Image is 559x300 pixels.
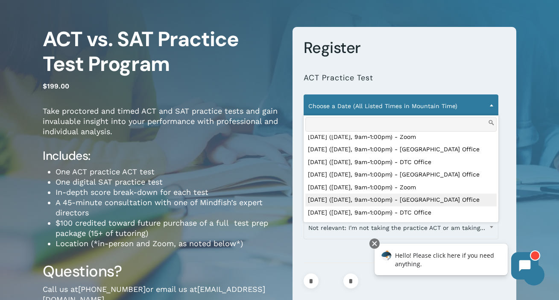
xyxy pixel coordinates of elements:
[56,218,280,238] li: $100 credited toward future purchase of a full test prep package (15+ of tutoring)
[56,197,280,218] li: A 45-minute consultation with one of Mindfish’s expert directors
[305,156,497,169] li: [DATE] ([DATE], 9am-1:00pm) - DTC Office
[56,167,280,177] li: One ACT practice ACT test
[43,106,280,148] p: Take proctored and timed ACT and SAT practice tests and gain invaluable insight into your perform...
[304,219,498,237] span: Not relevant: I'm not taking the practice ACT or am taking it in-person
[305,206,497,219] li: [DATE] ([DATE], 9am-1:00pm) - DTC Office
[366,237,547,288] iframe: Chatbot
[43,27,280,76] h1: ACT vs. SAT Practice Test Program
[304,216,498,239] span: Not relevant: I'm not taking the practice ACT or am taking it in-person
[305,181,497,194] li: [DATE] ([DATE], 9am-1:00pm) - Zoom
[305,131,497,144] li: [DATE] ([DATE], 9am-1:00pm) - Zoom
[305,143,497,156] li: [DATE] ([DATE], 9am-1:00pm) - [GEOGRAPHIC_DATA] Office
[56,177,280,187] li: One digital SAT practice test
[321,274,341,288] input: Product quantity
[305,219,497,232] li: [DATE] ([DATE], 9am-1:00pm) - [GEOGRAPHIC_DATA] Office
[43,82,69,90] bdi: 199.00
[56,187,280,197] li: In-depth score break-down for each test
[305,194,497,206] li: [DATE] ([DATE], 9am-1:00pm) - [GEOGRAPHIC_DATA] Office
[305,168,497,181] li: [DATE] ([DATE], 9am-1:00pm) - [GEOGRAPHIC_DATA] Office
[56,238,280,249] li: Location (*in-person and Zoom, as noted below*)
[43,82,47,90] span: $
[304,38,505,58] h3: Register
[43,148,280,164] h4: Includes:
[304,73,373,83] label: ACT Practice Test
[304,94,498,118] span: Choose a Date (All Listed Times in Mountain Time)
[43,262,280,281] h3: Questions?
[304,97,498,115] span: Choose a Date (All Listed Times in Mountain Time)
[78,285,146,294] a: [PHONE_NUMBER]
